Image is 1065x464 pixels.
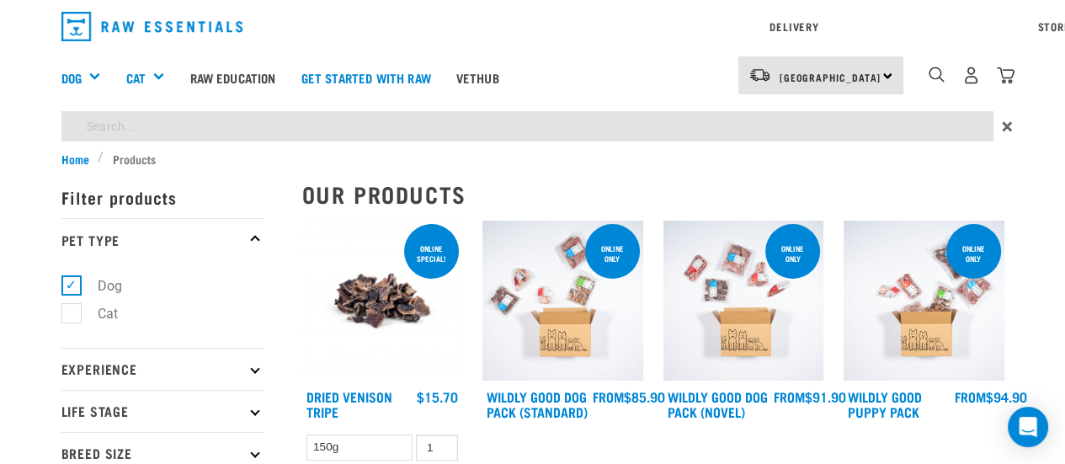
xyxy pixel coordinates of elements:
[71,303,125,324] label: Cat
[593,392,624,400] span: FROM
[302,181,1004,207] h2: Our Products
[954,392,985,400] span: FROM
[848,392,922,415] a: Wildly Good Puppy Pack
[404,236,459,271] div: ONLINE SPECIAL!
[593,389,665,404] div: $85.90
[61,218,264,260] p: Pet Type
[177,44,288,111] a: Raw Education
[61,348,264,390] p: Experience
[48,5,1018,48] nav: dropdown navigation
[289,44,444,111] a: Get started with Raw
[769,24,818,29] a: Delivery
[946,236,1001,271] div: Online Only
[61,176,264,218] p: Filter products
[306,392,392,415] a: Dried Venison Tripe
[444,44,512,111] a: Vethub
[61,150,89,168] span: Home
[482,221,643,381] img: Dog 0 2sec
[585,236,640,271] div: Online Only
[61,111,993,141] input: Search...
[962,67,980,84] img: user.png
[780,74,881,80] span: [GEOGRAPHIC_DATA]
[668,392,768,415] a: Wildly Good Dog Pack (Novel)
[487,392,588,415] a: Wildly Good Dog Pack (Standard)
[1002,111,1013,141] span: ×
[844,221,1004,381] img: Puppy 0 2sec
[774,392,805,400] span: FROM
[61,68,82,88] a: Dog
[929,67,945,83] img: home-icon-1@2x.png
[765,236,820,271] div: Online Only
[125,68,145,88] a: Cat
[61,150,1004,168] nav: breadcrumbs
[61,150,99,168] a: Home
[61,12,243,41] img: Raw Essentials Logo
[997,67,1014,84] img: home-icon@2x.png
[748,67,771,83] img: van-moving.png
[774,389,846,404] div: $91.90
[417,389,458,404] div: $15.70
[71,275,129,296] label: Dog
[416,435,458,461] input: 1
[954,389,1026,404] div: $94.90
[663,221,824,381] img: Dog Novel 0 2sec
[61,390,264,432] p: Life Stage
[302,221,463,381] img: Dried Vension Tripe 1691
[1008,407,1048,447] div: Open Intercom Messenger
